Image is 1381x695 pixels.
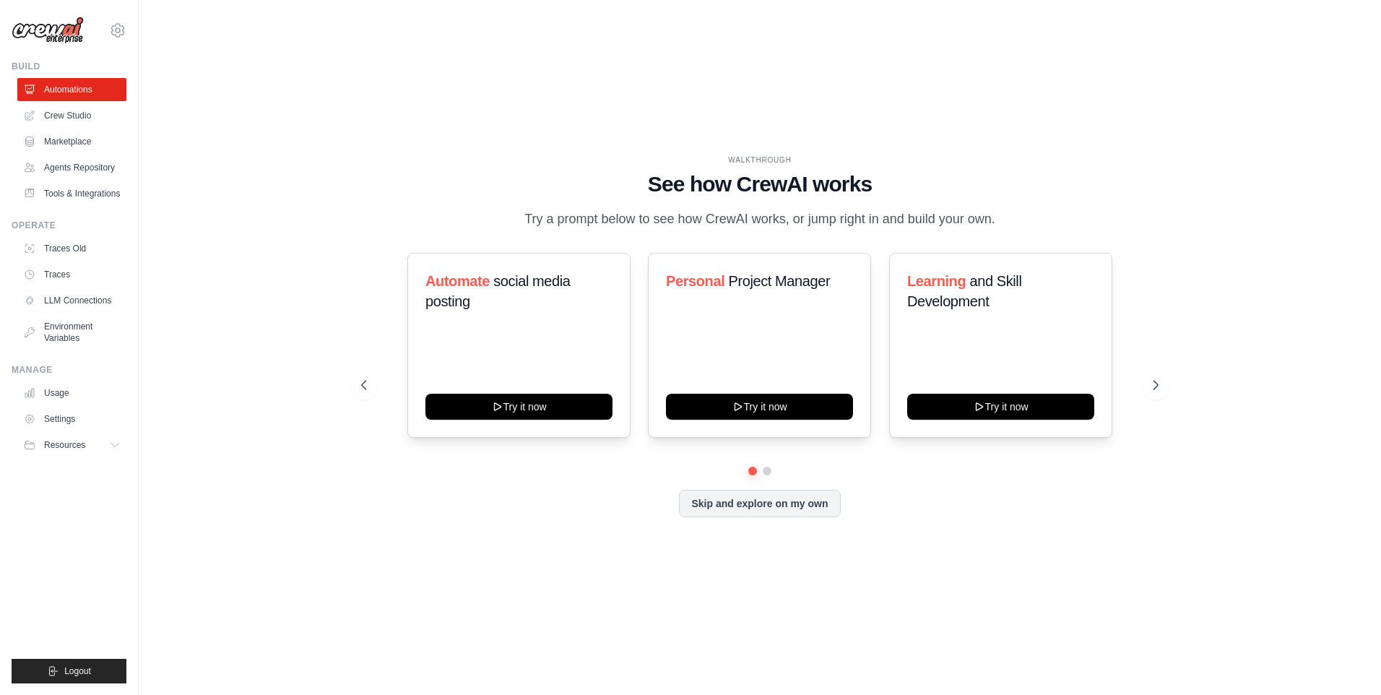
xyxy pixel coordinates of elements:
p: Try a prompt below to see how CrewAI works, or jump right in and build your own. [517,209,1003,230]
a: Environment Variables [17,315,126,350]
img: Logo [12,17,84,44]
span: Project Manager [729,273,831,289]
h1: See how CrewAI works [361,171,1159,197]
span: Personal [666,273,724,289]
a: Crew Studio [17,104,126,127]
div: Build [12,61,126,72]
a: Tools & Integrations [17,182,126,205]
span: and Skill Development [907,273,1021,309]
span: Resources [44,439,85,451]
a: LLM Connections [17,289,126,312]
a: Marketplace [17,130,126,153]
span: Automate [425,273,490,289]
button: Try it now [666,394,853,420]
a: Agents Repository [17,156,126,179]
button: Logout [12,659,126,683]
div: WALKTHROUGH [361,155,1159,165]
a: Settings [17,407,126,431]
button: Try it now [907,394,1094,420]
span: Logout [64,665,91,677]
button: Skip and explore on my own [679,490,840,517]
div: Manage [12,364,126,376]
a: Traces Old [17,237,126,260]
a: Usage [17,381,126,405]
a: Traces [17,263,126,286]
span: Learning [907,273,966,289]
a: Automations [17,78,126,101]
button: Try it now [425,394,612,420]
div: Operate [12,220,126,231]
span: social media posting [425,273,571,309]
button: Resources [17,433,126,457]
